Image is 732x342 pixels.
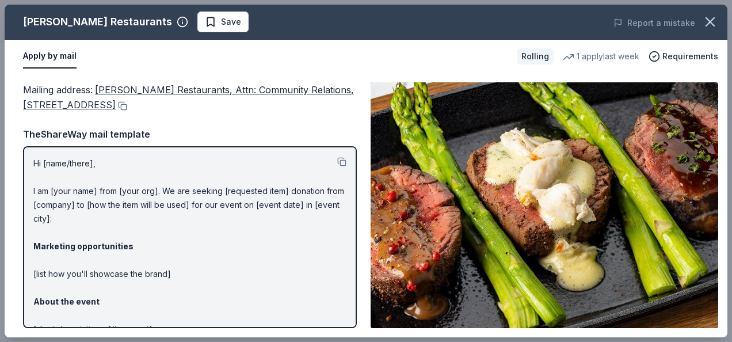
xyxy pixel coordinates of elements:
div: [PERSON_NAME] Restaurants [23,13,172,31]
div: 1 apply last week [563,50,639,63]
div: Mailing address : [23,82,357,113]
span: Requirements [662,50,718,63]
strong: About the event [33,297,100,306]
span: Save [221,15,241,29]
img: Image for Perry's Restaurants [371,82,718,328]
button: Requirements [649,50,718,63]
div: Rolling [517,48,554,64]
button: Save [197,12,249,32]
strong: Marketing opportunities [33,241,134,251]
div: TheShareWay mail template [23,127,357,142]
span: [PERSON_NAME] Restaurants, Attn: Community Relations, [STREET_ADDRESS] [23,84,354,111]
button: Report a mistake [613,16,695,30]
button: Apply by mail [23,44,77,69]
